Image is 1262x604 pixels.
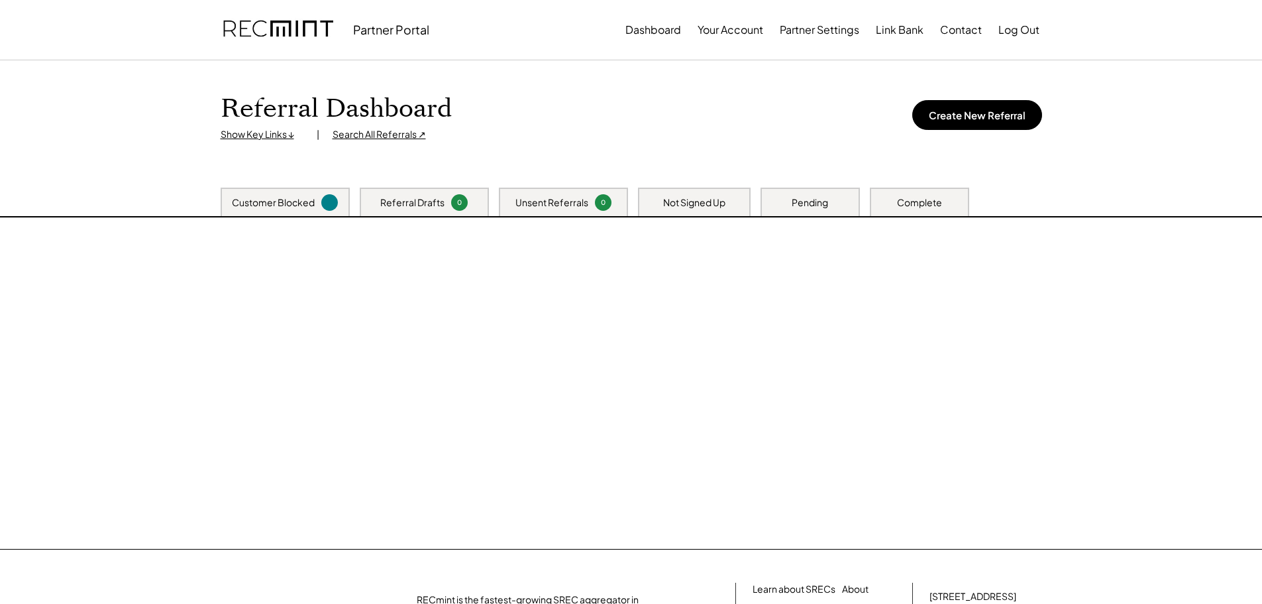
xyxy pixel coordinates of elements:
button: Create New Referral [912,100,1042,130]
button: Link Bank [876,17,923,43]
div: Show Key Links ↓ [221,128,303,141]
div: [STREET_ADDRESS] [929,590,1016,603]
div: 0 [597,198,609,208]
div: 0 [453,198,466,208]
a: About [842,583,868,596]
div: Referral Drafts [380,196,445,210]
a: Learn about SRECs [753,583,835,596]
div: Pending [792,196,828,210]
button: Contact [940,17,982,43]
h1: Referral Dashboard [221,93,452,125]
button: Dashboard [625,17,681,43]
div: | [317,128,319,141]
div: Unsent Referrals [515,196,588,210]
button: Partner Settings [780,17,859,43]
div: Search All Referrals ↗ [333,128,426,141]
div: Customer Blocked [232,196,315,210]
div: Not Signed Up [663,196,725,210]
div: Partner Portal [353,22,429,37]
button: Your Account [698,17,763,43]
button: Log Out [998,17,1039,43]
img: recmint-logotype%403x.png [223,7,333,52]
div: Complete [897,196,942,210]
